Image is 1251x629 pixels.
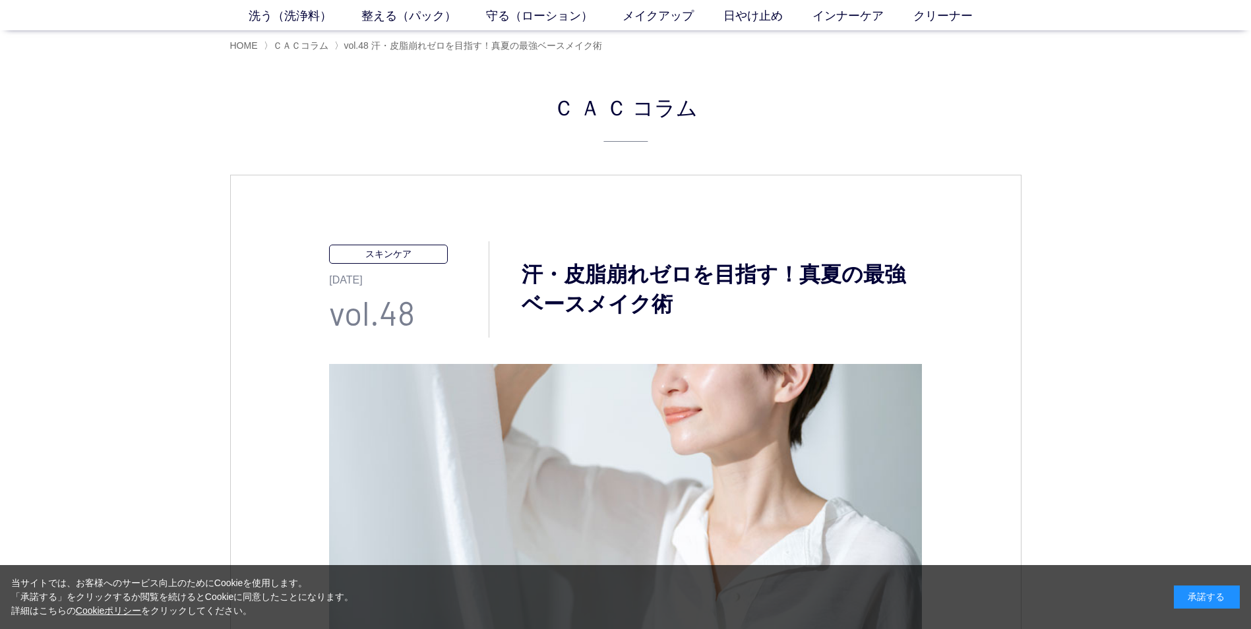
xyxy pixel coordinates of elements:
[344,40,601,51] span: vol.48 汗・皮脂崩れゼロを目指す！真夏の最強ベースメイク術
[361,7,486,25] a: 整える（パック）
[486,7,623,25] a: 守る（ローション）
[812,7,913,25] a: インナーケア
[11,576,354,618] div: 当サイトでは、お客様へのサービス向上のためにCookieを使用します。 「承諾する」をクリックするか閲覧を続けるとCookieに同意したことになります。 詳細はこちらの をクリックしてください。
[913,7,1002,25] a: クリーナー
[489,260,922,319] h3: 汗・皮脂崩れゼロを目指す！真夏の最強ベースメイク術
[623,7,723,25] a: メイクアップ
[632,91,698,123] span: コラム
[329,264,489,288] p: [DATE]
[329,245,448,264] p: スキンケア
[1174,585,1240,609] div: 承諾する
[230,91,1022,142] h2: ＣＡＣ
[723,7,812,25] a: 日やけ止め
[230,40,258,51] a: HOME
[264,40,332,52] li: 〉
[273,40,328,51] a: ＣＡＣコラム
[76,605,142,616] a: Cookieポリシー
[334,40,605,52] li: 〉
[249,7,361,25] a: 洗う（洗浄料）
[329,288,489,338] p: vol.48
